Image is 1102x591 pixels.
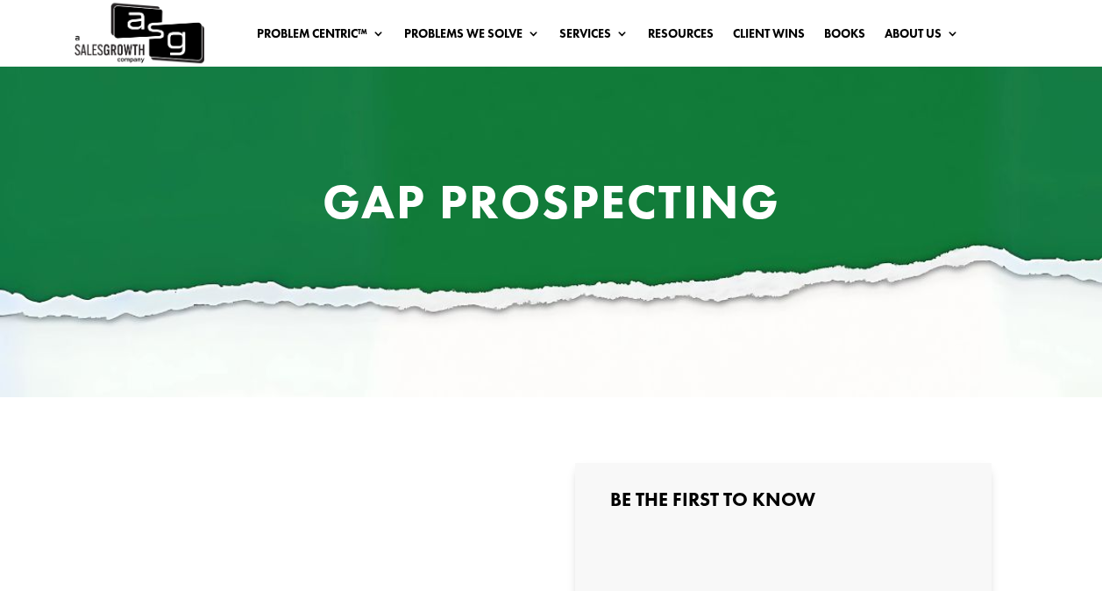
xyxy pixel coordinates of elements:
[885,27,959,46] a: About Us
[733,27,805,46] a: Client Wins
[218,177,885,235] h1: Gap Prospecting
[404,27,540,46] a: Problems We Solve
[257,27,385,46] a: Problem Centric™
[610,490,956,518] h3: Be the First to Know
[824,27,865,46] a: Books
[648,27,714,46] a: Resources
[559,27,629,46] a: Services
